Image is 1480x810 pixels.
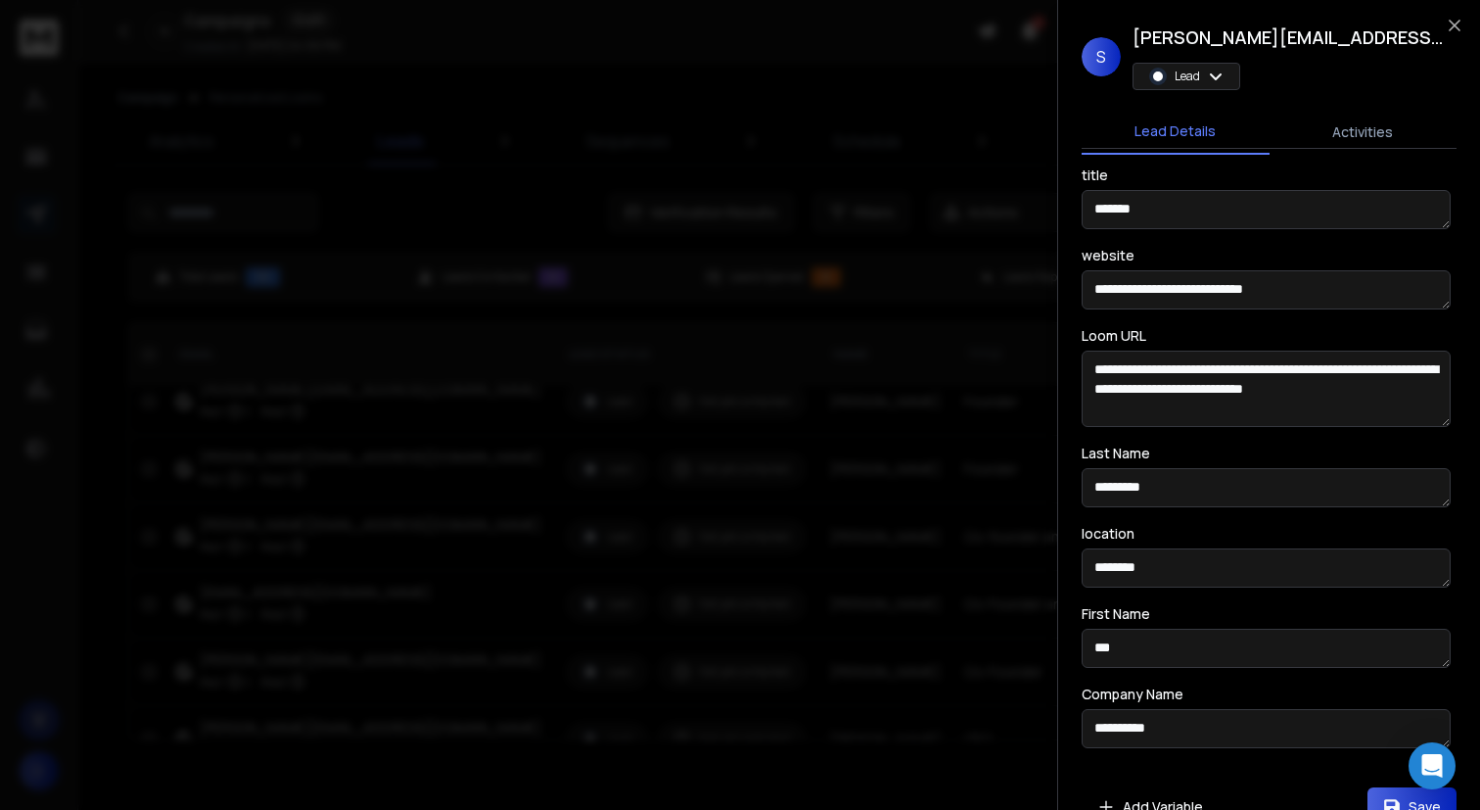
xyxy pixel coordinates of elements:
[1082,37,1121,76] span: S
[1133,24,1446,51] h1: [PERSON_NAME][EMAIL_ADDRESS][DOMAIN_NAME]
[1082,168,1108,182] label: title
[1082,527,1134,541] label: location
[1082,329,1146,343] label: Loom URL
[1409,742,1456,789] div: Open Intercom Messenger
[1082,249,1134,262] label: website
[1082,447,1150,460] label: Last Name
[1082,688,1183,701] label: Company Name
[1082,110,1270,155] button: Lead Details
[1082,607,1150,621] label: First Name
[1175,69,1200,84] p: Lead
[1270,111,1457,154] button: Activities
